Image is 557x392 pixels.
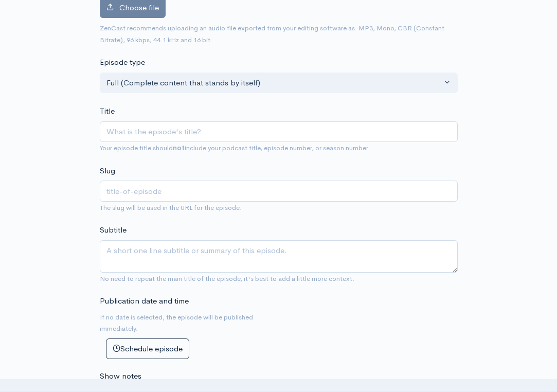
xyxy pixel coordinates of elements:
[100,203,242,212] small: The slug will be used in the URL for the episode.
[100,295,189,307] label: Publication date and time
[119,3,159,12] span: Choose file
[100,105,115,117] label: Title
[100,144,370,152] small: Your episode title should include your podcast title, episode number, or season number.
[100,165,115,177] label: Slug
[100,57,145,68] label: Episode type
[100,313,253,333] small: If no date is selected, the episode will be published immediately.
[100,73,458,94] button: Full (Complete content that stands by itself)
[100,24,444,44] small: ZenCast recommends uploading an audio file exported from your editing software as: MP3, Mono, CBR...
[100,181,458,202] input: title-of-episode
[100,274,354,283] small: No need to repeat the main title of the episode, it's best to add a little more context.
[100,121,458,142] input: What is the episode's title?
[106,338,189,360] button: Schedule episode
[100,224,127,236] label: Subtitle
[106,77,442,89] div: Full (Complete content that stands by itself)
[100,370,141,382] label: Show notes
[173,144,185,152] strong: not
